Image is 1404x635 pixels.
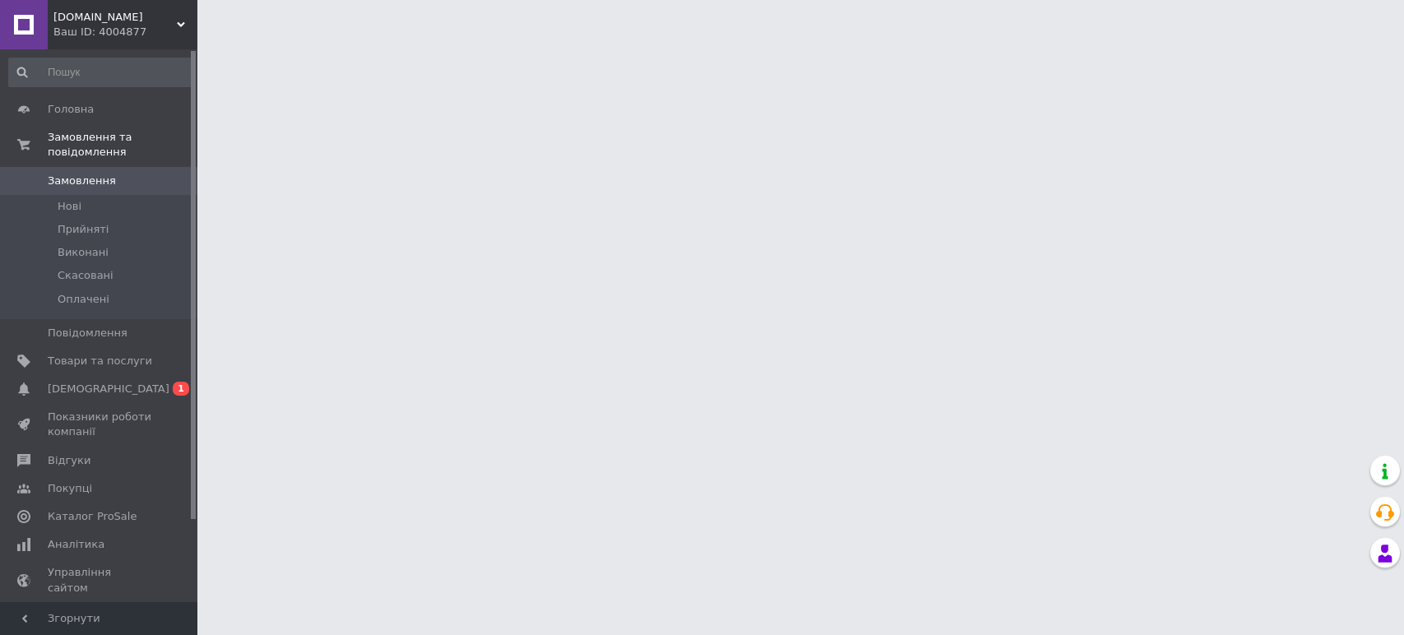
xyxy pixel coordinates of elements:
span: Нові [58,199,81,214]
span: terpinnya.ua [53,10,177,25]
span: Показники роботи компанії [48,410,152,439]
span: Замовлення [48,174,116,188]
span: Повідомлення [48,326,127,341]
span: Відгуки [48,453,90,468]
span: Оплачені [58,292,109,307]
span: 1 [173,382,189,396]
span: Аналітика [48,537,104,552]
span: Замовлення та повідомлення [48,130,197,160]
span: Скасовані [58,268,114,283]
span: Покупці [48,481,92,496]
span: Головна [48,102,94,117]
span: Каталог ProSale [48,509,137,524]
div: Ваш ID: 4004877 [53,25,197,39]
span: Прийняті [58,222,109,237]
span: Управління сайтом [48,565,152,595]
span: Виконані [58,245,109,260]
input: Пошук [8,58,193,87]
span: [DEMOGRAPHIC_DATA] [48,382,169,396]
span: Товари та послуги [48,354,152,368]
